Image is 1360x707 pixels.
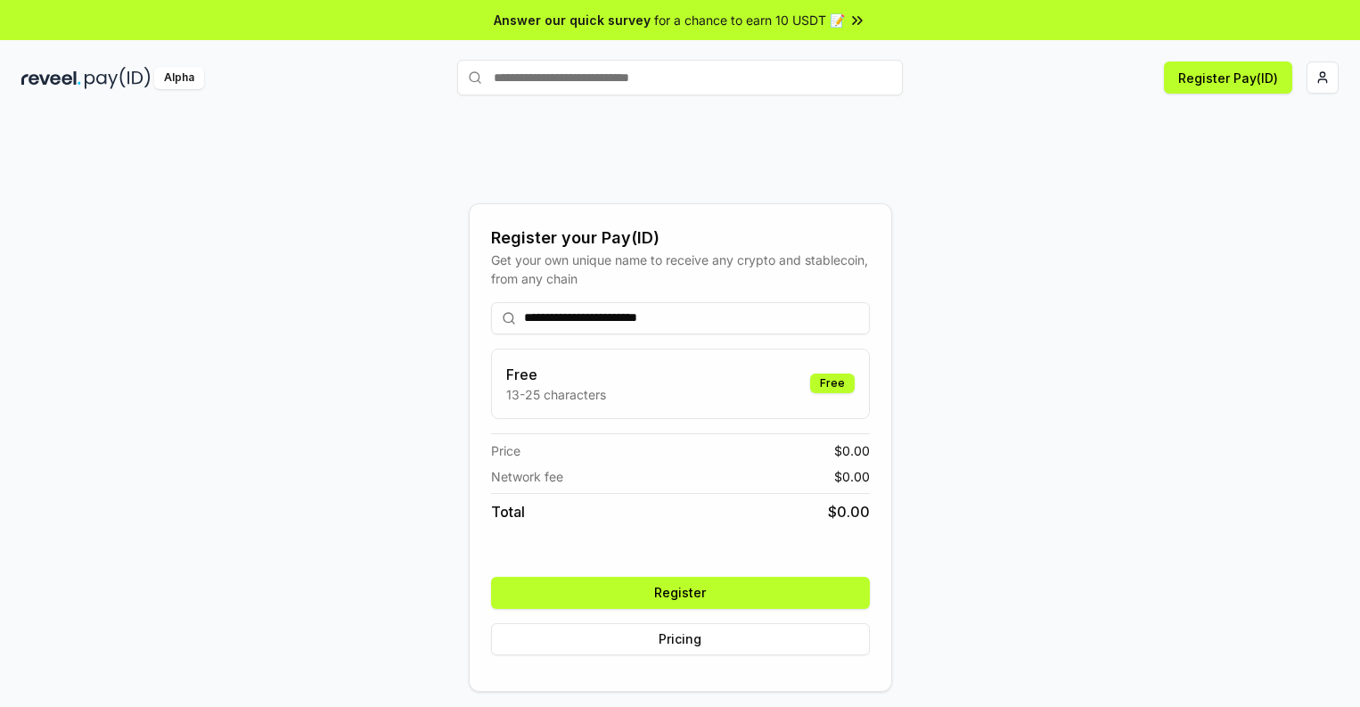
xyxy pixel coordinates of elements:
[491,623,870,655] button: Pricing
[828,501,870,522] span: $ 0.00
[834,467,870,486] span: $ 0.00
[491,467,563,486] span: Network fee
[810,374,855,393] div: Free
[834,441,870,460] span: $ 0.00
[494,11,651,29] span: Answer our quick survey
[21,67,81,89] img: reveel_dark
[491,577,870,609] button: Register
[154,67,204,89] div: Alpha
[491,441,520,460] span: Price
[491,501,525,522] span: Total
[491,226,870,251] div: Register your Pay(ID)
[491,251,870,288] div: Get your own unique name to receive any crypto and stablecoin, from any chain
[654,11,845,29] span: for a chance to earn 10 USDT 📝
[1164,62,1292,94] button: Register Pay(ID)
[506,385,606,404] p: 13-25 characters
[85,67,151,89] img: pay_id
[506,364,606,385] h3: Free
